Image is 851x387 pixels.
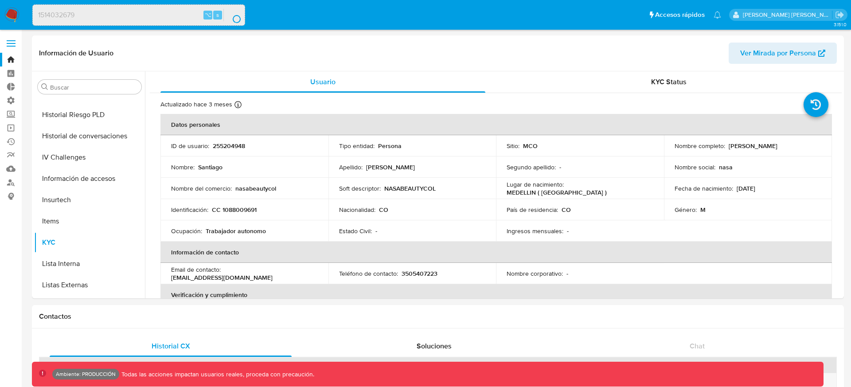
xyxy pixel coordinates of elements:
p: Ocupación : [171,227,202,235]
h1: Contactos [39,312,837,321]
p: Todas las acciones impactan usuarios reales, proceda con precaución. [119,370,314,379]
span: ⌥ [205,11,211,19]
p: Actualizado hace 3 meses [160,100,232,109]
p: - [375,227,377,235]
p: Persona [378,142,402,150]
p: facundoagustin.borghi@mercadolibre.com [743,11,832,19]
p: Nombre : [171,163,195,171]
p: Nacionalidad : [339,206,375,214]
p: - [567,227,569,235]
p: Tipo entidad : [339,142,375,150]
div: Origen [440,361,545,370]
button: search-icon [223,9,242,21]
div: Fecha de creación [296,361,427,370]
h1: Información de Usuario [39,49,113,58]
button: Items [34,211,145,232]
div: Estado [179,361,284,370]
span: KYC Status [651,77,687,87]
span: Usuario [310,77,336,87]
p: 255204948 [213,142,245,150]
p: [PERSON_NAME] [366,163,415,171]
button: KYC [34,232,145,253]
p: Ambiente: PRODUCCIÓN [56,372,116,376]
th: Información de contacto [160,242,832,263]
p: [DATE] [737,184,755,192]
span: Historial CX [152,341,190,351]
input: Buscar [50,83,138,91]
p: - [566,270,568,278]
div: Id [61,361,166,370]
button: Historial de conversaciones [34,125,145,147]
p: Apellido : [339,163,363,171]
p: Teléfono de contacto : [339,270,398,278]
p: Sitio : [507,142,519,150]
button: Lista Interna [34,253,145,274]
p: Segundo apellido : [507,163,556,171]
button: Insurtech [34,189,145,211]
button: Buscar [41,83,48,90]
p: Fecha de nacimiento : [675,184,733,192]
p: Estado Civil : [339,227,372,235]
p: Ingresos mensuales : [507,227,563,235]
span: Soluciones [417,341,452,351]
span: s [216,11,219,19]
p: Soft descriptor : [339,184,381,192]
p: Nombre completo : [675,142,725,150]
p: 3505407223 [402,270,437,278]
p: Género : [675,206,697,214]
p: Identificación : [171,206,208,214]
button: IV Challenges [34,147,145,168]
p: Nombre social : [675,163,715,171]
p: nasa [719,163,733,171]
p: ID de usuario : [171,142,209,150]
span: Accesos rápidos [655,10,705,20]
p: - [559,163,561,171]
div: Proceso [558,361,830,370]
a: Notificaciones [714,11,721,19]
a: Salir [835,10,844,20]
th: Verificación y cumplimiento [160,284,832,305]
span: Chat [690,341,705,351]
p: [EMAIL_ADDRESS][DOMAIN_NAME] [171,274,273,281]
p: CO [562,206,571,214]
input: Buscar usuario o caso... [33,9,245,21]
p: MEDELLIN ( [GEOGRAPHIC_DATA] ) [507,188,607,196]
p: [PERSON_NAME] [729,142,777,150]
button: Información de accesos [34,168,145,189]
p: CO [379,206,388,214]
span: Ver Mirada por Persona [740,43,816,64]
p: M [700,206,706,214]
p: nasabeautycol [235,184,276,192]
p: Lugar de nacimiento : [507,180,564,188]
button: Historial Riesgo PLD [34,104,145,125]
p: MCO [523,142,538,150]
p: Email de contacto : [171,266,221,274]
p: Nombre corporativo : [507,270,563,278]
th: Datos personales [160,114,832,135]
p: NASABEAUTYCOL [384,184,436,192]
button: Marcas AML [34,296,145,317]
p: Nombre del comercio : [171,184,232,192]
button: Ver Mirada por Persona [729,43,837,64]
p: Trabajador autonomo [206,227,266,235]
p: CC 1088009691 [212,206,257,214]
p: País de residencia : [507,206,558,214]
p: Santiago [198,163,223,171]
button: Listas Externas [34,274,145,296]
